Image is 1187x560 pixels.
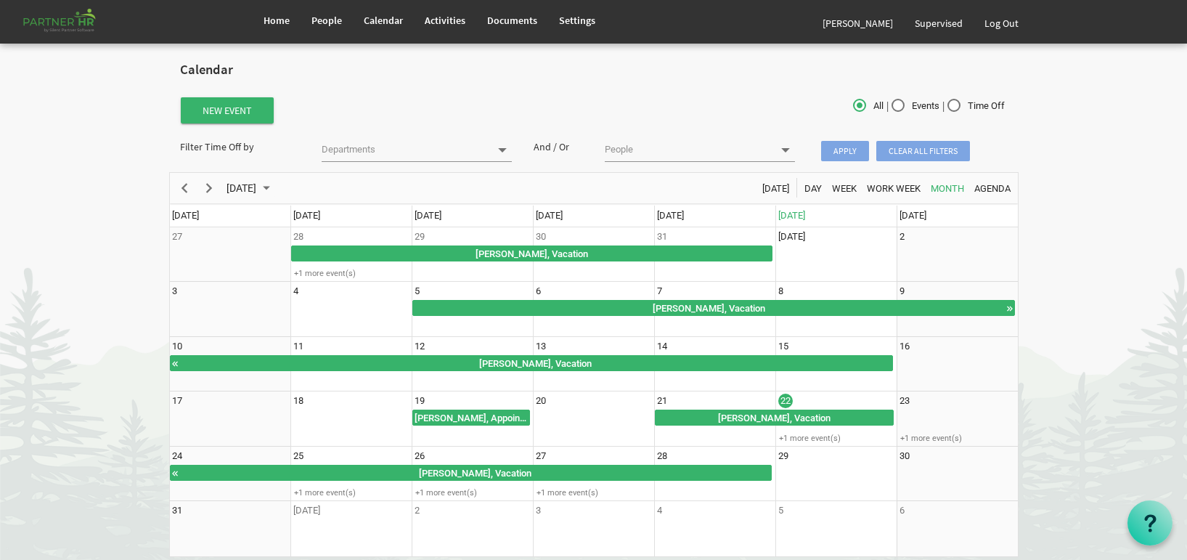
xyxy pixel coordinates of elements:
div: [PERSON_NAME], Vacation [413,301,1006,315]
button: Today [759,179,791,197]
div: Friday, September 5, 2025 [778,503,783,518]
div: Joyce Williams, Vacation Begin From Friday, August 22, 2025 at 12:00:00 AM GMT-04:00 Ends At Thur... [170,465,772,481]
span: Clear all filters [876,141,970,161]
span: Day [803,179,823,198]
span: All [853,100,884,113]
div: Tuesday, September 2, 2025 [415,503,420,518]
div: Monday, September 1, 2025 [293,503,320,518]
div: Saturday, August 16, 2025 [900,339,910,354]
span: [DATE] [900,210,926,221]
span: Apply [821,141,869,161]
h2: Calendar [180,62,1008,78]
div: Sunday, July 27, 2025 [172,230,182,244]
span: Work Week [865,179,922,198]
div: Mark Hauser, Vacation Begin From Monday, July 28, 2025 at 12:00:00 AM GMT-04:00 Ends At Thursday,... [291,245,772,261]
div: Monday, August 18, 2025 [293,394,303,408]
div: [PERSON_NAME], Vacation [292,246,772,261]
span: [DATE] [293,210,320,221]
div: Thursday, August 7, 2025 [657,284,662,299]
span: [DATE] [778,210,805,221]
div: Saturday, August 23, 2025 [900,394,910,408]
div: Thursday, August 14, 2025 [657,339,667,354]
span: Supervised [915,17,963,30]
div: next period [197,173,221,203]
div: Tuesday, August 12, 2025 [415,339,425,354]
div: Monday, August 4, 2025 [293,284,298,299]
div: Saturday, August 9, 2025 [900,284,905,299]
div: Friday, August 22, 2025 [778,394,793,408]
span: Home [264,14,290,27]
div: [PERSON_NAME], Appointment [413,410,529,425]
div: Tuesday, August 19, 2025 [415,394,425,408]
a: [PERSON_NAME] [812,3,904,44]
div: Sunday, August 24, 2025 [172,449,182,463]
div: Sunday, August 3, 2025 [172,284,177,299]
div: +1 more event(s) [291,268,411,279]
div: Friday, August 15, 2025 [778,339,788,354]
span: [DATE] [536,210,563,221]
div: Wednesday, July 30, 2025 [536,230,546,244]
div: Sunday, August 31, 2025 [172,503,182,518]
div: August 2025 [221,173,279,203]
div: | | [735,96,1019,117]
div: Wednesday, August 27, 2025 [536,449,546,463]
div: Wednesday, August 6, 2025 [536,284,541,299]
div: Wednesday, August 20, 2025 [536,394,546,408]
div: Thursday, July 31, 2025 [657,230,667,244]
button: Work Week [864,179,923,197]
a: Supervised [904,3,974,44]
span: Settings [559,14,595,27]
div: Tuesday, August 5, 2025 [415,284,420,299]
div: Monday, August 11, 2025 [293,339,303,354]
div: Filter Time Off by [169,139,311,154]
div: Laura Conway, Vacation Begin From Thursday, August 21, 2025 at 12:00:00 AM GMT-04:00 Ends At Frid... [655,410,894,426]
span: Activities [425,14,465,27]
span: [DATE] [225,179,258,198]
span: Documents [487,14,537,27]
div: Monday, July 28, 2025 [293,230,303,244]
button: Previous [174,179,194,197]
schedule: of August 2025 [169,172,1019,557]
span: People [311,14,342,27]
button: Week [829,179,859,197]
button: Day [801,179,824,197]
button: Month [928,179,966,197]
div: Saturday, August 30, 2025 [900,449,910,463]
button: Next [199,179,219,197]
div: Saturday, August 2, 2025 [900,230,905,244]
div: Laura Conway, Appointment Begin From Tuesday, August 19, 2025 at 12:00:00 AM GMT-04:00 Ends At Tu... [412,410,530,426]
div: Tuesday, August 26, 2025 [415,449,425,463]
div: Mark Hauser, Vacation Begin From Tuesday, August 5, 2025 at 12:00:00 AM GMT-04:00 Ends At Friday,... [412,300,1015,316]
div: Thursday, August 21, 2025 [657,394,667,408]
div: Thursday, August 28, 2025 [657,449,667,463]
div: +1 more event(s) [897,433,1017,444]
div: +1 more event(s) [291,487,411,498]
div: Mark Hauser, Vacation Begin From Tuesday, August 5, 2025 at 12:00:00 AM GMT-04:00 Ends At Friday,... [170,355,893,371]
div: Sunday, August 17, 2025 [172,394,182,408]
div: Monday, August 25, 2025 [293,449,303,463]
span: [DATE] [172,210,199,221]
span: Time Off [947,100,1005,113]
span: Agenda [973,179,1012,198]
input: People [605,139,772,160]
div: [PERSON_NAME], Vacation [656,410,893,425]
div: Sunday, August 10, 2025 [172,339,182,354]
span: Month [929,179,966,198]
a: Log Out [974,3,1029,44]
div: previous period [172,173,197,203]
span: [DATE] [761,179,791,198]
div: Friday, August 8, 2025 [778,284,783,299]
span: [DATE] [415,210,441,221]
button: Agenda [971,179,1013,197]
div: Saturday, September 6, 2025 [900,503,905,518]
input: Departments [322,139,489,160]
div: +1 more event(s) [534,487,653,498]
div: Wednesday, September 3, 2025 [536,503,541,518]
div: [PERSON_NAME], Vacation [179,466,772,480]
div: [PERSON_NAME], Vacation [179,356,892,370]
button: August 2025 [224,179,276,197]
div: +1 more event(s) [776,433,896,444]
div: Tuesday, July 29, 2025 [415,230,425,244]
span: Week [831,179,858,198]
div: Wednesday, August 13, 2025 [536,339,546,354]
